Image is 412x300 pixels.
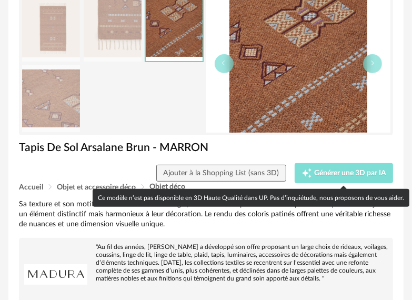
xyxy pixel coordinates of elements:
[19,199,393,229] div: Sa texture et son motif attirent l'œil sans surcharger, faisant de ce tapis le choix idéal pour c...
[57,184,136,191] span: Objet et accessoire déco
[314,169,386,177] span: Générer une 3D par IA
[19,141,393,155] h1: Tapis De Sol Arsalane Brun - MARRON
[163,169,279,177] span: Ajouter à la Shopping List (sans 3D)
[156,165,286,182] button: Ajouter à la Shopping List (sans 3D)
[22,65,80,132] img: tapis-de-sol_ARSALANE_009722_M_7.jpg
[19,183,393,191] div: Breadcrumb
[295,163,394,183] button: Creation icon Générer une 3D par IA
[302,168,312,178] span: Creation icon
[149,183,185,191] span: Objet déco
[93,189,409,207] div: Ce modèle n’est pas disponible en 3D Haute Qualité dans UP. Pas d’inquiétude, nous proposons de v...
[24,243,388,283] div: "Au fil des années, [PERSON_NAME] a développé son offre proposant un large choix de rideaux, voil...
[19,184,43,191] span: Accueil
